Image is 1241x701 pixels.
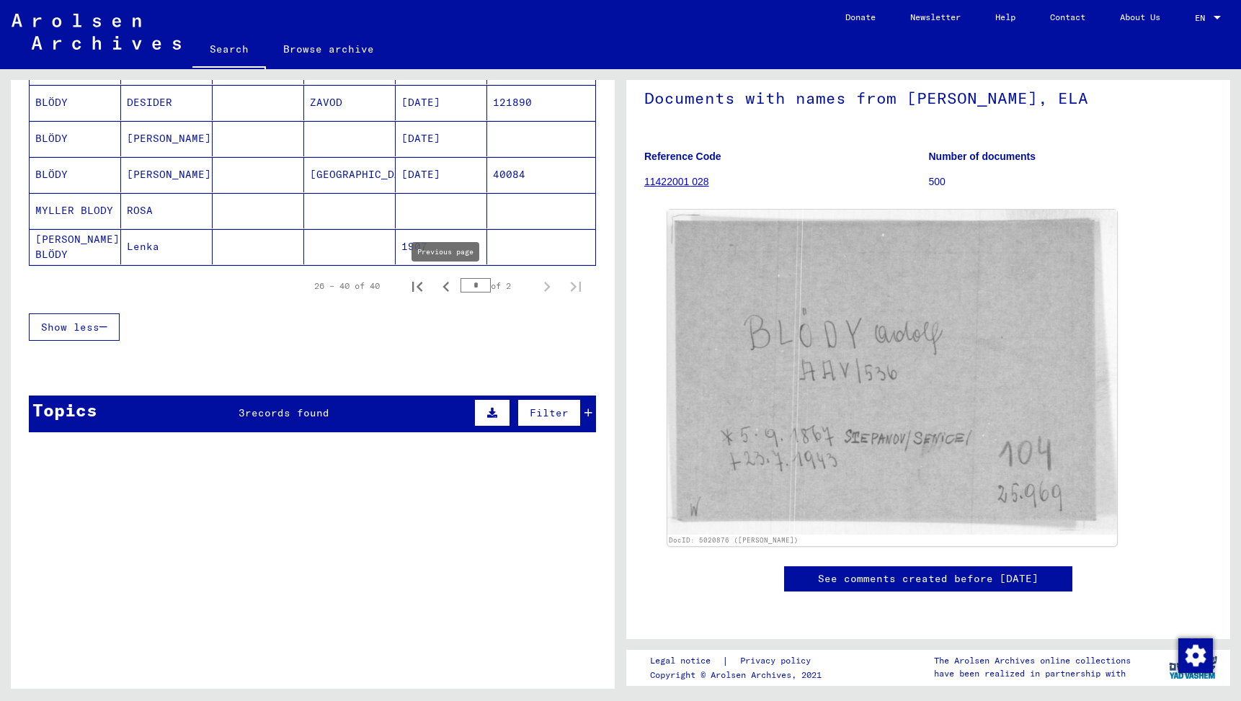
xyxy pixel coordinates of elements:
[121,157,213,192] mat-cell: [PERSON_NAME]
[461,279,533,293] div: of 2
[929,174,1213,189] p: 500
[533,272,561,300] button: Next page
[934,654,1131,667] p: The Arolsen Archives online collections
[32,397,97,423] div: Topics
[30,157,121,192] mat-cell: BLÖDY
[304,157,396,192] mat-cell: [GEOGRAPHIC_DATA]
[121,193,213,228] mat-cell: ROSA
[667,210,1117,535] img: 001.jpg
[650,669,828,682] p: Copyright © Arolsen Archives, 2021
[644,176,709,187] a: 11422001 028
[121,121,213,156] mat-cell: [PERSON_NAME]
[30,229,121,264] mat-cell: [PERSON_NAME] BLÖDY
[30,85,121,120] mat-cell: BLÖDY
[650,653,828,669] div: |
[644,151,721,162] b: Reference Code
[818,571,1038,586] a: See comments created before [DATE]
[1195,13,1211,23] span: EN
[239,406,245,419] span: 3
[669,536,799,544] a: DocID: 5020876 ([PERSON_NAME])
[644,65,1212,128] h1: Documents with names from [PERSON_NAME], ELA
[304,85,396,120] mat-cell: ZAVOD
[314,280,380,293] div: 26 – 40 of 40
[517,399,581,427] button: Filter
[396,85,487,120] mat-cell: [DATE]
[396,229,487,264] mat-cell: 1907
[1178,638,1212,672] div: Change consent
[41,321,99,334] span: Show less
[192,32,266,69] a: Search
[934,667,1131,680] p: have been realized in partnership with
[487,157,595,192] mat-cell: 40084
[396,121,487,156] mat-cell: [DATE]
[245,406,329,419] span: records found
[30,193,121,228] mat-cell: MYLLER BLODY
[650,653,722,669] a: Legal notice
[266,32,391,66] a: Browse archive
[29,313,120,341] button: Show less
[403,272,432,300] button: First page
[1166,649,1220,685] img: yv_logo.png
[121,229,213,264] mat-cell: Lenka
[30,121,121,156] mat-cell: BLÖDY
[561,272,590,300] button: Last page
[12,14,181,50] img: Arolsen_neg.svg
[1178,638,1213,673] img: Change consent
[396,157,487,192] mat-cell: [DATE]
[929,151,1036,162] b: Number of documents
[729,653,828,669] a: Privacy policy
[121,85,213,120] mat-cell: DESIDER
[432,272,461,300] button: Previous page
[530,406,569,419] span: Filter
[487,85,595,120] mat-cell: 121890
